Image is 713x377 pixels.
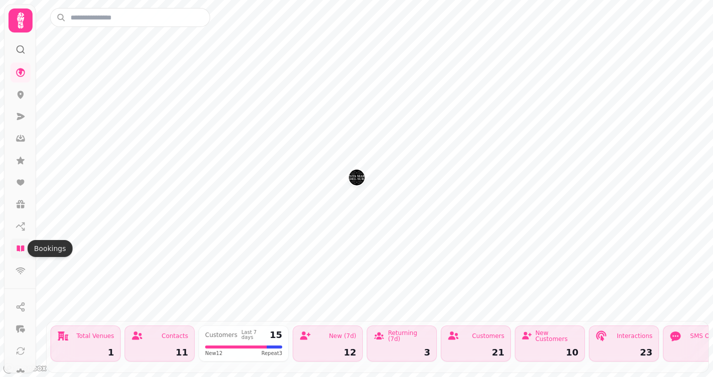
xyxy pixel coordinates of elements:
div: Customers [205,332,238,338]
div: Total Venues [77,333,114,339]
div: Returning (7d) [388,330,430,342]
span: Repeat 3 [261,349,282,357]
div: Last 7 days [242,330,266,340]
div: 15 [270,330,282,339]
div: Contacts [162,333,188,339]
span: New 12 [205,349,223,357]
div: New Customers [535,330,578,342]
div: New (7d) [329,333,356,339]
div: Bookings [28,240,73,257]
div: 12 [299,348,356,357]
div: Customers [472,333,504,339]
button: Santa Maria del Sur [349,169,365,185]
div: 21 [447,348,504,357]
div: 3 [373,348,430,357]
div: 1 [57,348,114,357]
a: Mapbox logo [3,362,47,374]
div: 23 [595,348,652,357]
div: 10 [521,348,578,357]
div: 11 [131,348,188,357]
div: Interactions [617,333,652,339]
div: Map marker [349,169,365,188]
